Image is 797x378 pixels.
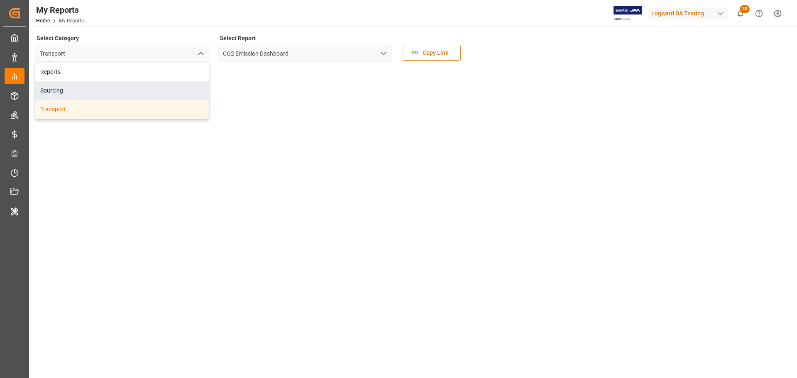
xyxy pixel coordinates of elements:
input: Type to search/select [218,46,392,61]
div: Logward DA Testing [648,7,728,20]
a: Home [36,18,50,24]
span: 20 [740,5,750,13]
button: open menu [377,47,389,60]
img: Exertis%20JAM%20-%20Email%20Logo.jpg_1722504956.jpg [614,6,642,21]
input: Type to search/select [35,46,209,61]
button: Copy Link [403,45,461,61]
label: Select Category [35,32,80,44]
button: Logward DA Testing [648,5,731,21]
div: Reports [35,63,209,81]
button: close menu [194,47,206,60]
button: Help Center [750,4,768,23]
label: Select Report [218,32,257,44]
div: Sourcing [35,81,209,100]
div: My Reports [36,4,84,16]
button: show 20 new notifications [731,4,750,23]
span: Copy Link [418,49,452,57]
div: Transport [35,100,209,119]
